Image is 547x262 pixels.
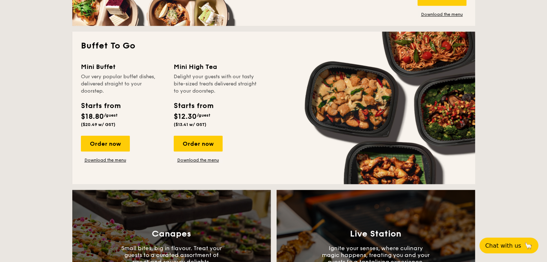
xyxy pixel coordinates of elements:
div: Mini High Tea [174,62,258,72]
a: Download the menu [81,157,130,163]
div: Our very popular buffet dishes, delivered straight to your doorstep. [81,73,165,95]
span: /guest [197,113,210,118]
div: Order now [174,136,223,151]
div: Order now [81,136,130,151]
span: $12.30 [174,112,197,121]
span: /guest [104,113,118,118]
button: Chat with us🦙 [479,238,538,253]
a: Download the menu [174,157,223,163]
div: Mini Buffet [81,62,165,72]
span: Chat with us [485,242,521,249]
div: Starts from [174,100,213,111]
h2: Buffet To Go [81,40,466,52]
span: ($20.49 w/ GST) [81,122,115,127]
h3: Live Station [350,229,401,239]
h3: Canapes [152,229,191,239]
span: 🦙 [524,242,533,250]
span: ($13.41 w/ GST) [174,122,206,127]
div: Delight your guests with our tasty bite-sized treats delivered straight to your doorstep. [174,73,258,95]
span: $18.80 [81,112,104,121]
div: Starts from [81,100,120,111]
a: Download the menu [418,11,466,17]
